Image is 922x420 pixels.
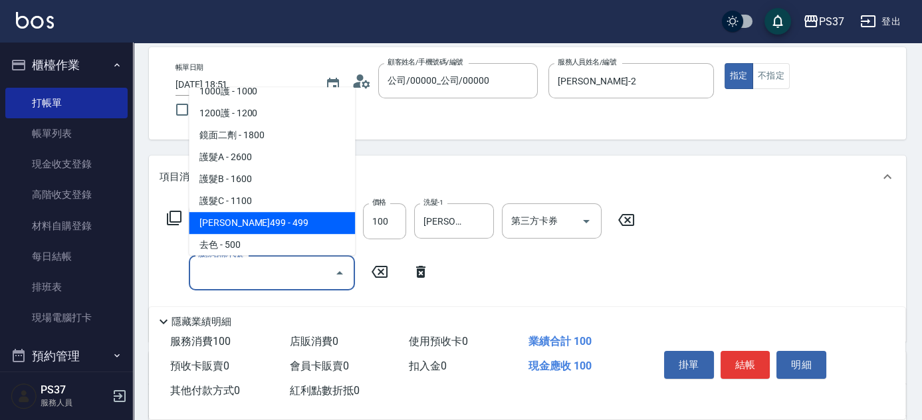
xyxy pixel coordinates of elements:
[5,118,128,149] a: 帳單列表
[5,149,128,179] a: 現金收支登錄
[189,124,355,146] span: 鏡面二劑 - 1800
[5,339,128,373] button: 預約管理
[290,360,349,372] span: 會員卡販賣 0
[317,69,349,101] button: Choose date, selected date is 2025-10-04
[189,234,355,256] span: 去色 - 500
[290,335,338,348] span: 店販消費 0
[172,315,231,329] p: 隱藏業績明細
[5,241,128,272] a: 每日結帳
[752,63,790,89] button: 不指定
[388,57,463,67] label: 顧客姓名/手機號碼/編號
[5,272,128,302] a: 排班表
[189,168,355,190] span: 護髮B - 1600
[189,146,355,168] span: 護髮A - 2600
[170,335,231,348] span: 服務消費 100
[149,156,906,198] div: 項目消費
[170,360,229,372] span: 預收卡販賣 0
[170,384,240,397] span: 其他付款方式 0
[528,360,592,372] span: 現金應收 100
[175,62,203,72] label: 帳單日期
[798,8,850,35] button: PS37
[41,397,108,409] p: 服務人員
[558,57,616,67] label: 服務人員姓名/編號
[189,190,355,212] span: 護髮C - 1100
[160,170,199,184] p: 項目消費
[11,383,37,409] img: Person
[423,197,443,207] label: 洗髮-1
[5,211,128,241] a: 材料自購登錄
[189,80,355,102] span: 1000護 - 1000
[576,211,597,232] button: Open
[5,302,128,333] a: 現場電腦打卡
[528,335,592,348] span: 業績合計 100
[175,74,312,96] input: YYYY/MM/DD hh:mm
[409,335,468,348] span: 使用預收卡 0
[725,63,753,89] button: 指定
[16,12,54,29] img: Logo
[189,102,355,124] span: 1200護 - 1200
[776,351,826,379] button: 明細
[290,384,360,397] span: 紅利點數折抵 0
[329,262,350,284] button: Close
[5,179,128,210] a: 高階收支登錄
[5,48,128,82] button: 櫃檯作業
[819,13,844,30] div: PS37
[372,197,386,207] label: 價格
[189,212,355,234] span: [PERSON_NAME]499 - 499
[721,351,770,379] button: 結帳
[764,8,791,35] button: save
[5,88,128,118] a: 打帳單
[409,360,447,372] span: 扣入金 0
[664,351,714,379] button: 掛單
[41,383,108,397] h5: PS37
[855,9,906,34] button: 登出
